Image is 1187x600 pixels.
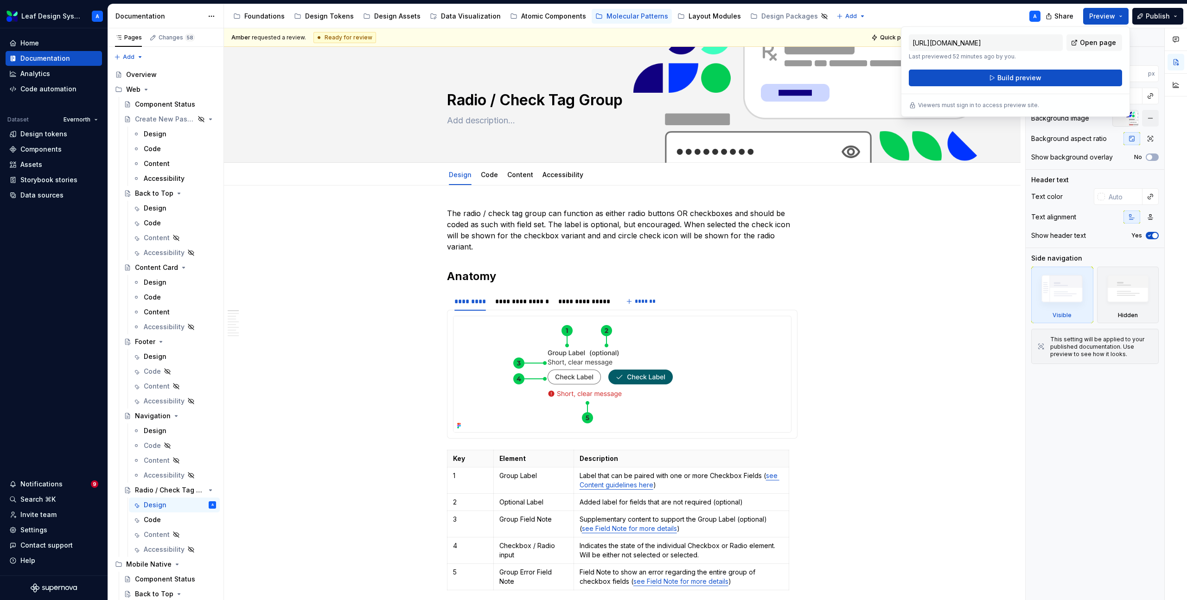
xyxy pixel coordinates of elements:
a: Home [6,36,102,51]
div: Design tokens [20,129,67,139]
div: Content [144,307,170,317]
div: Page tree [230,7,832,26]
a: Content [129,379,220,394]
a: Settings [6,523,102,537]
div: Dataset [7,116,29,123]
a: Component Status [120,97,220,112]
p: Viewers must sign in to access preview site. [918,102,1039,109]
p: Element [499,454,568,463]
div: Contact support [20,541,73,550]
a: Data Visualization [426,9,504,24]
div: Radio / Check Tag Group [135,485,205,495]
p: Supplementary content to support the Group Label (optional) ( ) [580,515,783,533]
div: Code automation [20,84,77,94]
button: Notifications9 [6,477,102,491]
p: Checkbox / Radio input [499,541,568,560]
a: Supernova Logo [31,583,77,593]
a: Accessibility [129,171,220,186]
a: Design [129,423,220,438]
div: Header text [1031,175,1069,185]
a: Content [507,171,533,179]
div: Show background overlay [1031,153,1113,162]
span: Evernorth [64,116,90,123]
a: see Field Note for more details [633,577,728,585]
button: Search ⌘K [6,492,102,507]
a: Accessibility [129,319,220,334]
img: 58061b9c-6e51-4563-9520-96fbeba81373.png [453,316,767,432]
div: Content [144,530,170,539]
div: Back to Top [135,189,173,198]
a: Code [129,512,220,527]
p: 5 [453,568,488,577]
button: Contact support [6,538,102,553]
a: Design [449,171,472,179]
button: Quick preview [868,31,924,44]
a: Documentation [6,51,102,66]
div: Components [20,145,62,154]
a: Code [129,216,220,230]
a: Analytics [6,66,102,81]
div: Notifications [20,479,63,489]
div: Show header text [1031,231,1086,240]
a: Design Tokens [290,9,357,24]
div: Mobile Native [126,560,172,569]
div: Web [111,82,220,97]
a: Code [129,141,220,156]
div: Code [144,367,161,376]
div: Leaf Design System [21,12,81,21]
div: Assets [20,160,42,169]
span: Preview [1089,12,1115,21]
button: Leaf Design SystemA [2,6,106,26]
p: Group Error Field Note [499,568,568,586]
a: Design [129,275,220,290]
p: 1 [453,471,488,480]
div: Side navigation [1031,254,1082,263]
a: see Field Note for more details [582,524,677,532]
a: Design Packages [747,9,832,24]
span: 58 [185,34,195,41]
div: Background aspect ratio [1031,134,1107,143]
a: Content [129,230,220,245]
a: Design [129,201,220,216]
a: Invite team [6,507,102,522]
div: Analytics [20,69,50,78]
div: Background image [1031,114,1089,123]
a: Code automation [6,82,102,96]
a: Design [129,349,220,364]
a: Accessibility [542,171,583,179]
div: Accessibility [144,396,185,406]
button: Preview [1083,8,1129,25]
div: Accessibility [144,471,185,480]
div: Create New Password [135,115,195,124]
div: Content Card [135,263,178,272]
div: Code [144,515,161,524]
a: Accessibility [129,542,220,557]
p: Description [580,454,783,463]
div: Overview [126,70,157,79]
div: Code [144,441,161,450]
div: A [96,13,99,20]
div: Changes [159,34,195,41]
div: Code [477,165,502,184]
a: Code [129,438,220,453]
div: Storybook stories [20,175,77,185]
div: Mobile Native [111,557,220,572]
div: Accessibility [144,545,185,554]
p: 2 [453,498,488,507]
a: Assets [6,157,102,172]
div: Documentation [115,12,203,21]
a: Back to Top [120,186,220,201]
a: Overview [111,67,220,82]
span: requested a review. [231,34,306,41]
div: Accessibility [144,248,185,257]
div: Content [144,233,170,243]
div: Code [144,293,161,302]
a: Accessibility [129,394,220,409]
div: Ready for review [313,32,376,43]
p: Indicates the state of the individual Checkbox or Radio element. Will be either not selected or s... [580,541,783,560]
div: Content [144,382,170,391]
p: Group Label [499,471,568,480]
p: Label that can be paired with one or more Checkbox Fields ( ) [580,471,783,490]
div: Design Assets [374,12,421,21]
a: Component Status [120,572,220,587]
